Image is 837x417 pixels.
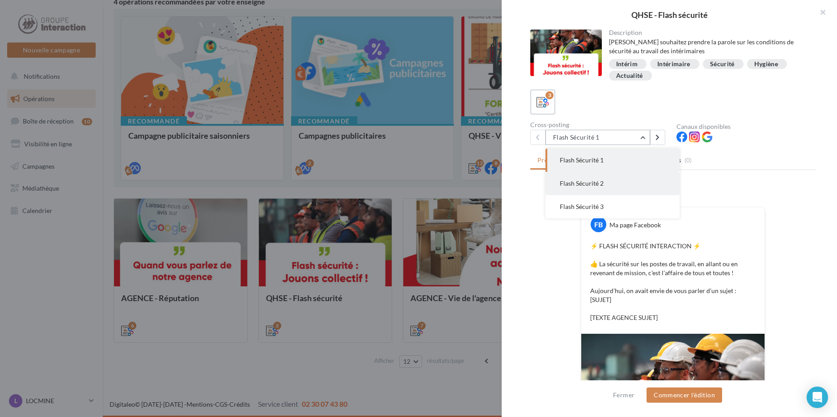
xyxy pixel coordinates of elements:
button: Fermer [609,390,638,400]
div: Intérim [616,61,638,68]
span: Flash Sécurité 2 [560,179,604,187]
span: (0) [685,157,692,164]
div: Cross-posting [530,122,669,128]
div: Canaux disponibles [676,123,816,130]
p: ⚡️ FLASH SÉCURITÉ INTERACTION ⚡️ 👍 La sécurité sur les postes de travail, en allant ou en revenan... [590,242,756,322]
button: Commencer l'édition [647,387,722,403]
div: Intérimaire [657,61,690,68]
div: QHSE - Flash sécurité [516,11,823,19]
div: Hygiène [754,61,778,68]
button: Flash Sécurité 1 [545,130,650,145]
span: Flash Sécurité 3 [560,203,604,210]
button: Flash Sécurité 3 [545,195,680,218]
button: Flash Sécurité 2 [545,172,680,195]
div: Actualité [616,72,643,79]
div: Open Intercom Messenger [807,387,828,408]
div: Ma page Facebook [609,221,661,230]
div: Description [609,30,809,36]
div: FB [591,217,606,232]
div: 3 [545,91,554,99]
span: Flash Sécurité 1 [560,156,604,164]
div: [PERSON_NAME] souhaitez prendre la parole sur les conditions de sécurité au travail des intérimaires [609,38,809,55]
div: Sécurité [710,61,735,68]
button: Flash Sécurité 1 [545,149,680,172]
